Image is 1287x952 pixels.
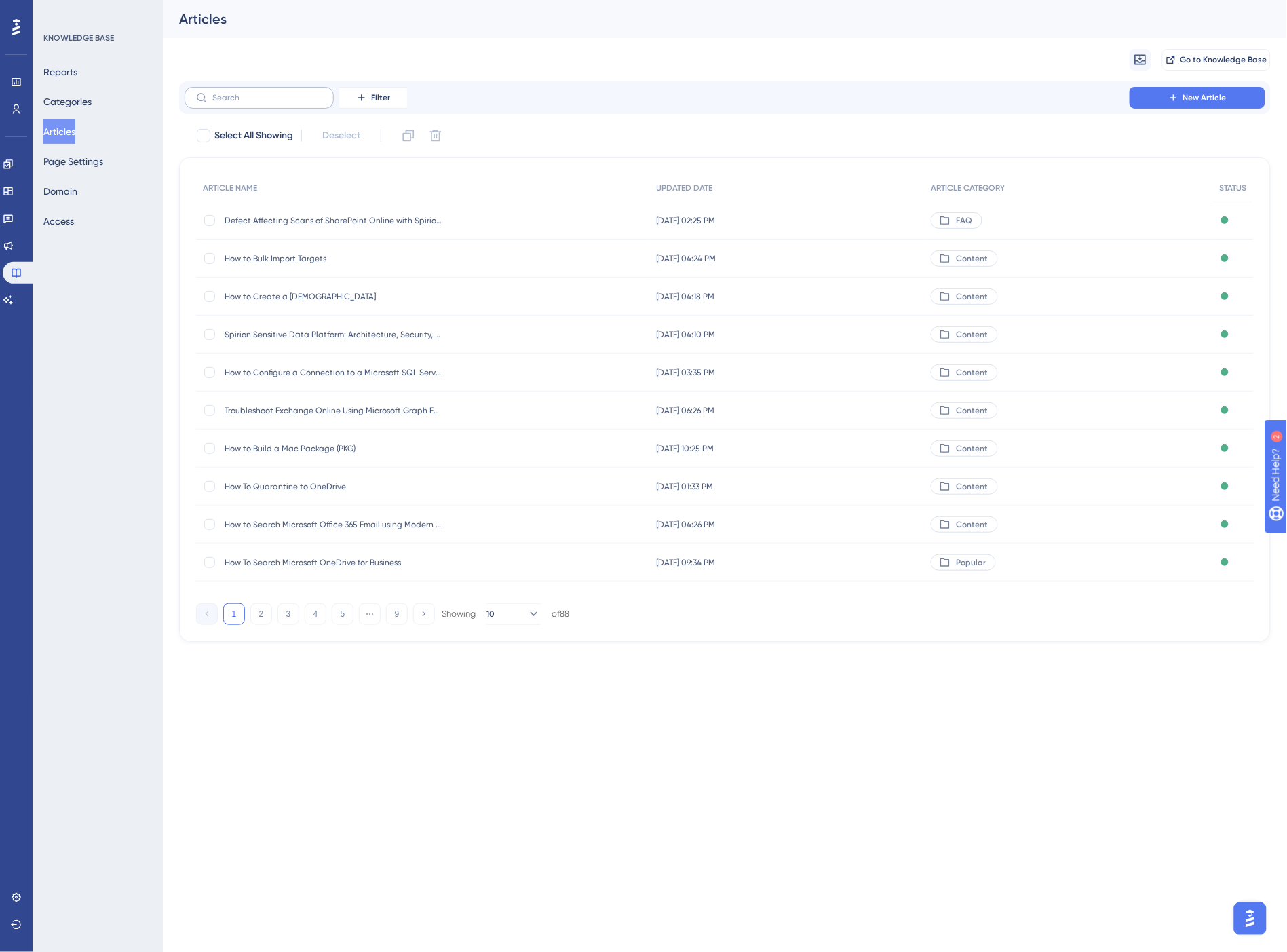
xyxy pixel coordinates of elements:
[657,519,716,530] span: [DATE] 04:26 PM
[225,557,442,568] span: How To Search Microsoft OneDrive for Business
[43,90,92,114] button: Categories
[1162,49,1271,71] button: Go to Knowledge Base
[657,481,714,492] span: [DATE] 01:33 PM
[179,9,1237,28] div: Articles
[657,443,714,454] span: [DATE] 10:25 PM
[657,557,716,568] span: [DATE] 09:34 PM
[322,128,360,144] span: Deselect
[225,291,442,302] span: How to Create a [DEMOGRAPHIC_DATA]
[956,481,988,492] span: Content
[371,92,390,103] span: Filter
[339,87,407,109] button: Filter
[657,183,713,193] span: UPDATED DATE
[1183,92,1227,103] span: New Article
[43,209,74,233] button: Access
[657,405,715,416] span: [DATE] 06:26 PM
[250,603,272,625] button: 2
[956,557,986,568] span: Popular
[956,443,988,454] span: Content
[956,367,988,378] span: Content
[359,603,381,625] button: ⋯
[43,60,77,84] button: Reports
[225,405,442,416] span: Troubleshoot Exchange Online Using Microsoft Graph Explorer
[43,179,77,204] button: Domain
[223,603,245,625] button: 1
[43,33,114,43] div: KNOWLEDGE BASE
[225,215,442,226] span: Defect Affecting Scans of SharePoint Online with Spirion Agent v13.4
[956,253,988,264] span: Content
[956,405,988,416] span: Content
[956,215,972,226] span: FAQ
[1130,87,1265,109] button: New Article
[657,367,716,378] span: [DATE] 03:35 PM
[277,603,299,625] button: 3
[212,93,322,102] input: Search
[657,215,716,226] span: [DATE] 02:25 PM
[225,367,442,378] span: How to Configure a Connection to a Microsoft SQL Server Database
[225,329,442,340] span: Spirion Sensitive Data Platform: Architecture, Security, and Data Flow
[956,329,988,340] span: Content
[43,149,103,174] button: Page Settings
[225,443,442,454] span: How to Build a Mac Package (PKG)
[32,3,85,20] span: Need Help?
[225,253,442,264] span: How to Bulk Import Targets
[486,603,541,625] button: 10
[442,608,476,620] div: Showing
[332,603,353,625] button: 5
[43,119,75,144] button: Articles
[931,183,1005,193] span: ARTICLE CATEGORY
[305,603,326,625] button: 4
[657,253,716,264] span: [DATE] 04:24 PM
[214,128,293,144] span: Select All Showing
[956,519,988,530] span: Content
[225,519,442,530] span: How to Search Microsoft Office 365 Email using Modern Authentication
[310,123,372,148] button: Deselect
[1230,898,1271,939] iframe: UserGuiding AI Assistant Launcher
[225,481,442,492] span: How To Quarantine to OneDrive
[386,603,408,625] button: 9
[1220,183,1247,193] span: STATUS
[486,609,495,620] span: 10
[203,183,257,193] span: ARTICLE NAME
[94,7,98,18] div: 2
[552,608,569,620] div: of 88
[657,291,715,302] span: [DATE] 04:18 PM
[956,291,988,302] span: Content
[657,329,716,340] span: [DATE] 04:10 PM
[1180,54,1267,65] span: Go to Knowledge Base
